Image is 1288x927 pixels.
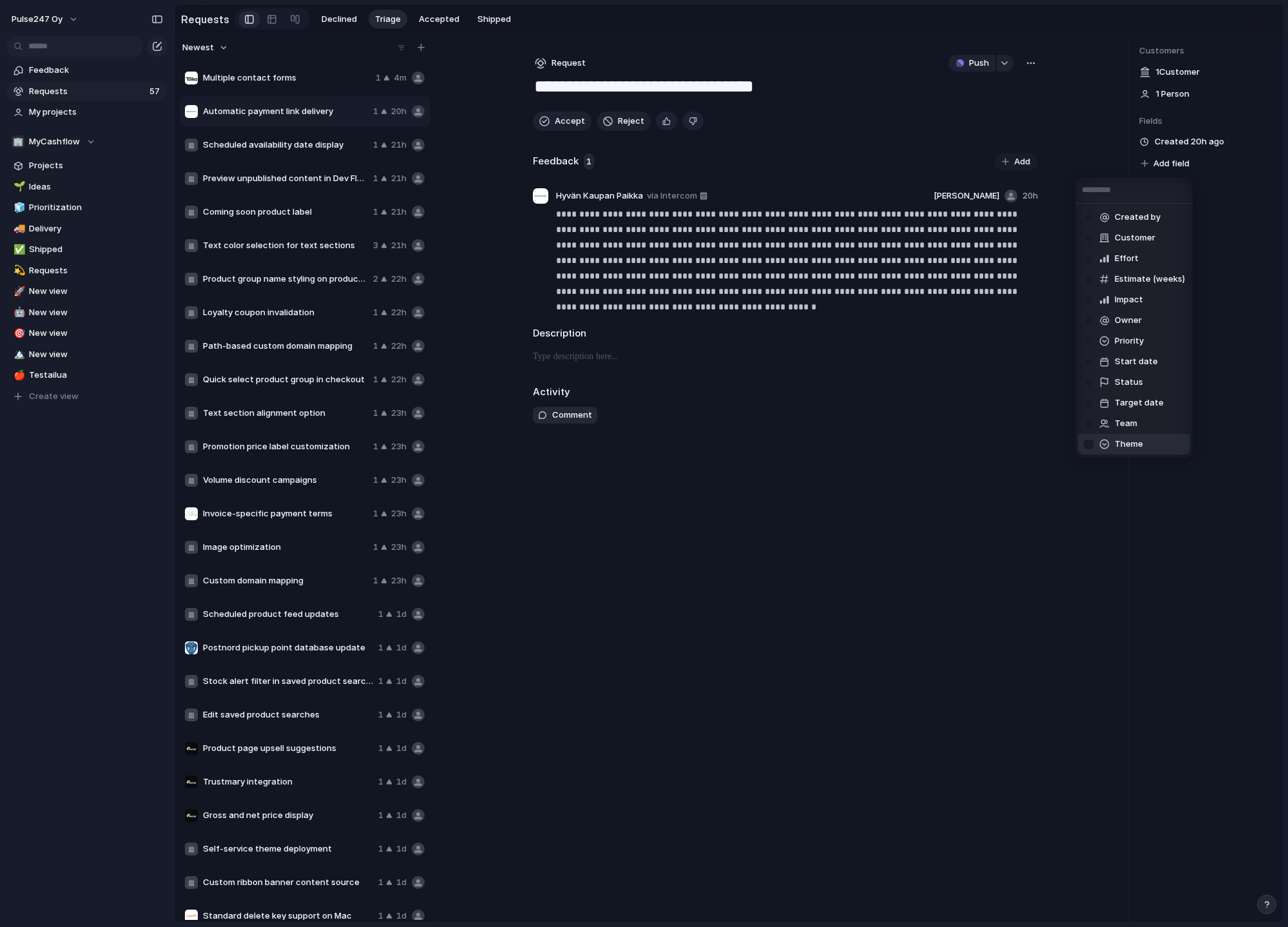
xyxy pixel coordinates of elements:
[1115,211,1160,224] span: Created by
[1115,396,1164,409] span: Target date
[1115,438,1143,451] span: Theme
[1115,252,1139,265] span: Effort
[1115,417,1137,430] span: Team
[1115,231,1155,244] span: Customer
[1115,376,1143,389] span: Status
[1115,273,1185,286] span: Estimate (weeks)
[1115,314,1142,327] span: Owner
[1115,293,1143,306] span: Impact
[1115,335,1144,347] span: Priority
[1115,355,1158,368] span: Start date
